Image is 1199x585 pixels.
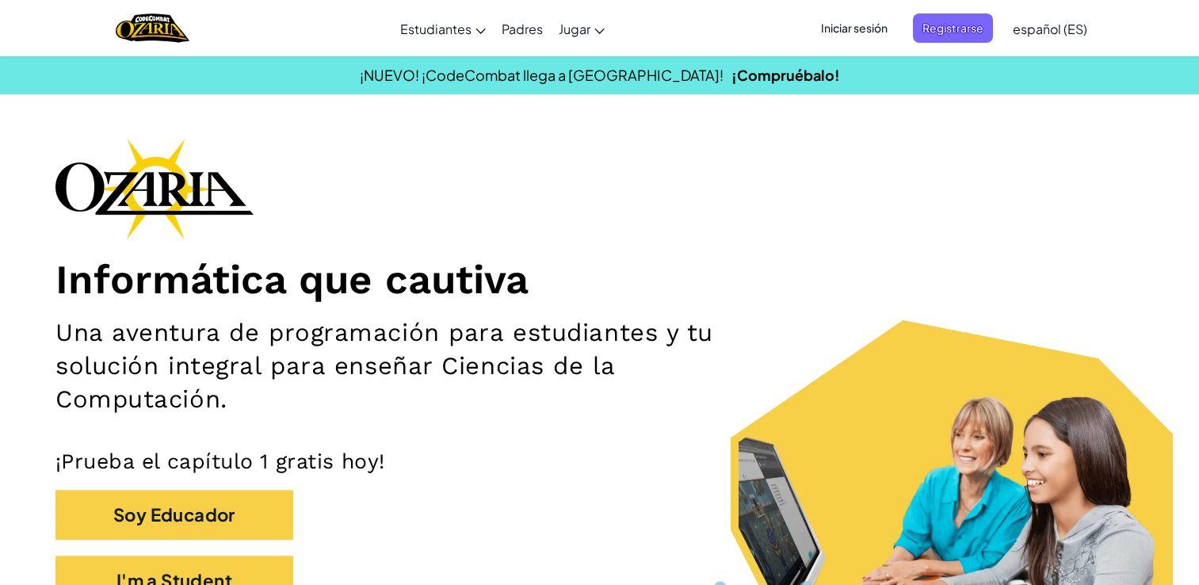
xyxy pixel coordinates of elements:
span: ¡NUEVO! ¡CodeCombat llega a [GEOGRAPHIC_DATA]! [360,66,724,84]
img: Home [116,12,189,44]
span: español (ES) [1013,21,1087,37]
a: ¡Compruébalo! [731,66,840,84]
button: Soy Educador [55,490,293,540]
h2: Una aventura de programación para estudiantes y tu solución integral para enseñar Ciencias de la ... [55,316,785,416]
span: Jugar [559,21,590,37]
a: español (ES) [1005,7,1095,50]
img: Ozaria branding logo [55,138,254,239]
a: Jugar [551,7,613,50]
button: Registrarse [913,13,993,43]
a: Padres [494,7,551,50]
button: Iniciar sesión [811,13,897,43]
a: Estudiantes [392,7,494,50]
p: ¡Prueba el capítulo 1 gratis hoy! [55,448,1144,474]
h1: Informática que cautiva [55,255,1144,304]
a: Ozaria by CodeCombat logo [116,12,189,44]
span: Estudiantes [400,21,472,37]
